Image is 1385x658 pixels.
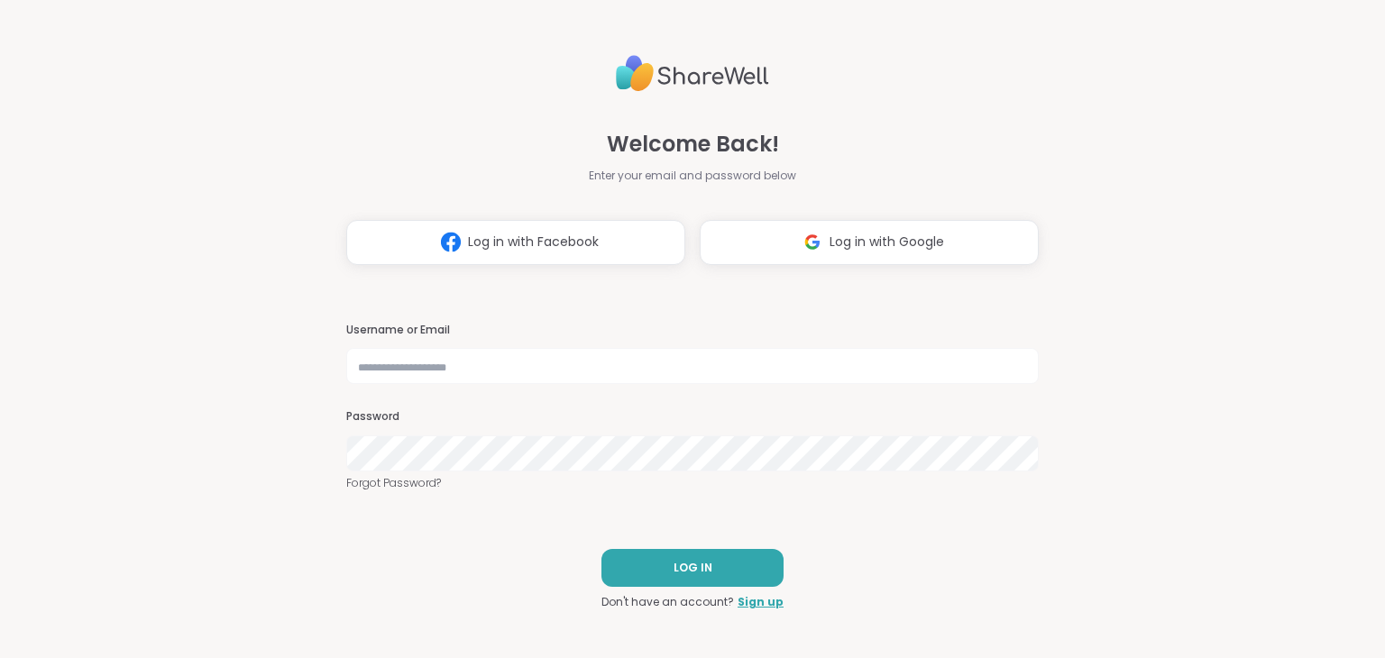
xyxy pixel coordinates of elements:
img: ShareWell Logomark [795,225,830,259]
span: Welcome Back! [607,128,779,160]
button: Log in with Facebook [346,220,685,265]
h3: Username or Email [346,323,1039,338]
span: Log in with Facebook [468,233,599,251]
button: Log in with Google [700,220,1039,265]
a: Sign up [738,594,784,610]
img: ShareWell Logo [616,48,769,99]
span: Enter your email and password below [589,168,796,184]
span: Don't have an account? [601,594,734,610]
span: Log in with Google [830,233,944,251]
span: LOG IN [674,560,712,576]
button: LOG IN [601,549,784,587]
h3: Password [346,409,1039,425]
img: ShareWell Logomark [434,225,468,259]
a: Forgot Password? [346,475,1039,491]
